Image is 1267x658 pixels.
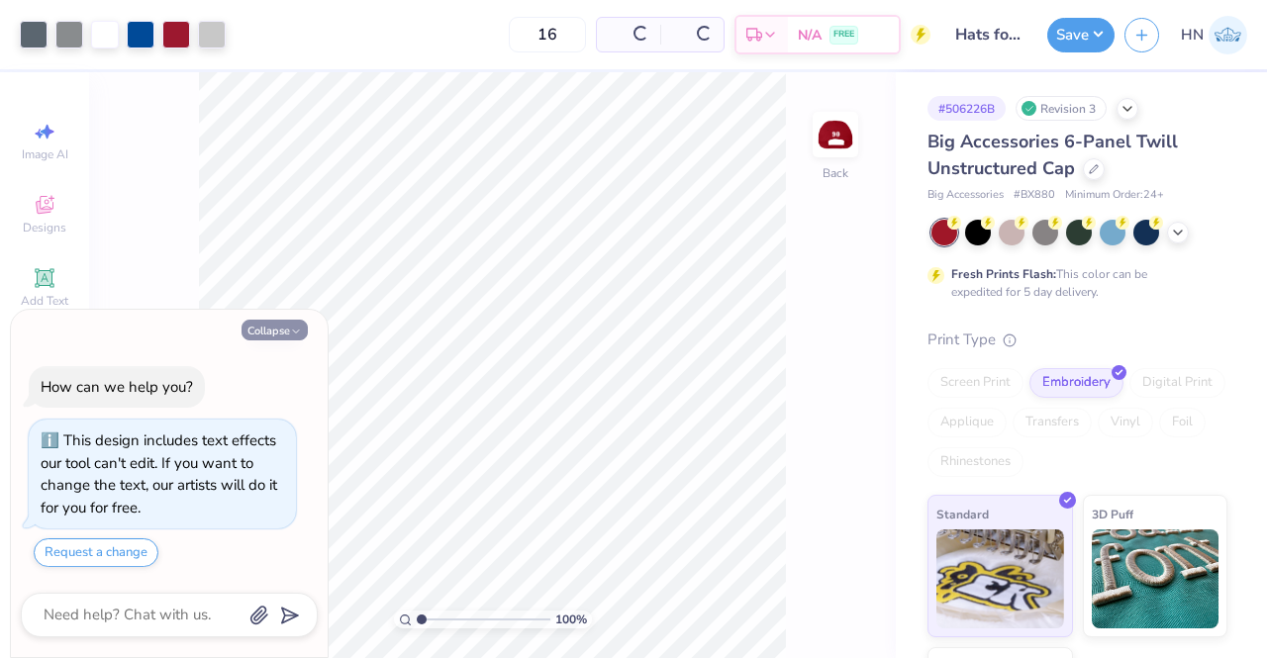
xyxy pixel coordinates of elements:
[1209,16,1247,54] img: Huda Nadeem
[1092,504,1133,524] span: 3D Puff
[242,320,308,340] button: Collapse
[23,220,66,235] span: Designs
[927,408,1007,437] div: Applique
[951,266,1056,282] strong: Fresh Prints Flash:
[1065,187,1164,204] span: Minimum Order: 24 +
[1029,368,1123,398] div: Embroidery
[1014,187,1055,204] span: # BX880
[1181,24,1204,47] span: HN
[1159,408,1206,437] div: Foil
[41,377,193,397] div: How can we help you?
[1181,16,1247,54] a: HN
[509,17,586,52] input: – –
[951,265,1195,301] div: This color can be expedited for 5 day delivery.
[1016,96,1107,121] div: Revision 3
[21,293,68,309] span: Add Text
[555,611,587,628] span: 100 %
[1098,408,1153,437] div: Vinyl
[833,28,854,42] span: FREE
[798,25,822,46] span: N/A
[940,15,1037,54] input: Untitled Design
[927,368,1023,398] div: Screen Print
[927,96,1006,121] div: # 506226B
[34,538,158,567] button: Request a change
[1013,408,1092,437] div: Transfers
[927,130,1178,180] span: Big Accessories 6-Panel Twill Unstructured Cap
[1129,368,1225,398] div: Digital Print
[1047,18,1115,52] button: Save
[41,430,277,517] div: This design includes text effects our tool can't edit. If you want to change the text, our artist...
[927,187,1004,204] span: Big Accessories
[22,146,68,162] span: Image AI
[936,504,989,524] span: Standard
[823,164,848,182] div: Back
[927,447,1023,477] div: Rhinestones
[816,115,855,154] img: Back
[1092,529,1219,628] img: 3D Puff
[927,329,1227,351] div: Print Type
[936,529,1064,628] img: Standard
